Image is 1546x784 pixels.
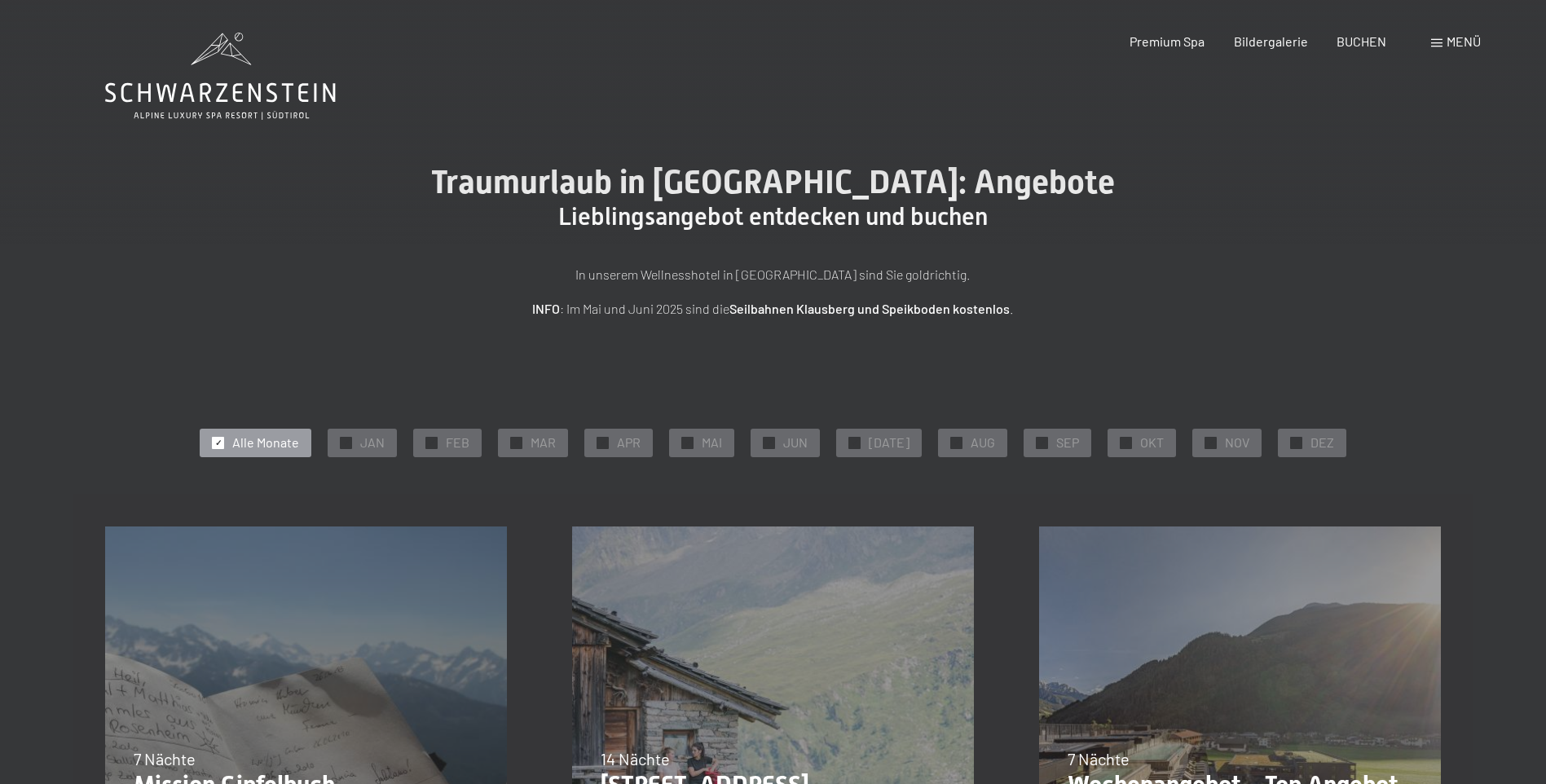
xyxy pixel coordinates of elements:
[215,437,222,448] span: ✓
[366,264,1181,285] p: In unserem Wellnesshotel in [GEOGRAPHIC_DATA] sind Sie goldrichtig.
[232,434,299,451] span: Alle Monate
[1208,437,1214,448] span: ✓
[513,437,520,448] span: ✓
[360,434,385,451] span: JAN
[1293,437,1300,448] span: ✓
[1123,437,1130,448] span: ✓
[1310,434,1334,451] span: DEZ
[343,437,350,448] span: ✓
[1447,33,1481,49] span: Menü
[729,301,1010,316] strong: Seilbahnen Klausberg und Speikboden kostenlos
[852,437,858,448] span: ✓
[532,301,560,316] strong: INFO
[1056,434,1079,451] span: SEP
[1234,33,1308,49] a: Bildergalerie
[366,298,1181,319] p: : Im Mai und Juni 2025 sind die .
[558,202,988,231] span: Lieblingsangebot entdecken und buchen
[531,434,556,451] span: MAR
[1337,33,1386,49] a: BUCHEN
[1130,33,1205,49] a: Premium Spa
[954,437,960,448] span: ✓
[783,434,808,451] span: JUN
[601,749,670,769] span: 14 Nächte
[1140,434,1164,451] span: OKT
[971,434,995,451] span: AUG
[1068,749,1130,769] span: 7 Nächte
[1039,437,1046,448] span: ✓
[869,434,910,451] span: [DATE]
[1225,434,1249,451] span: NOV
[600,437,606,448] span: ✓
[134,749,196,769] span: 7 Nächte
[766,437,773,448] span: ✓
[446,434,469,451] span: FEB
[431,163,1115,201] span: Traumurlaub in [GEOGRAPHIC_DATA]: Angebote
[429,437,435,448] span: ✓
